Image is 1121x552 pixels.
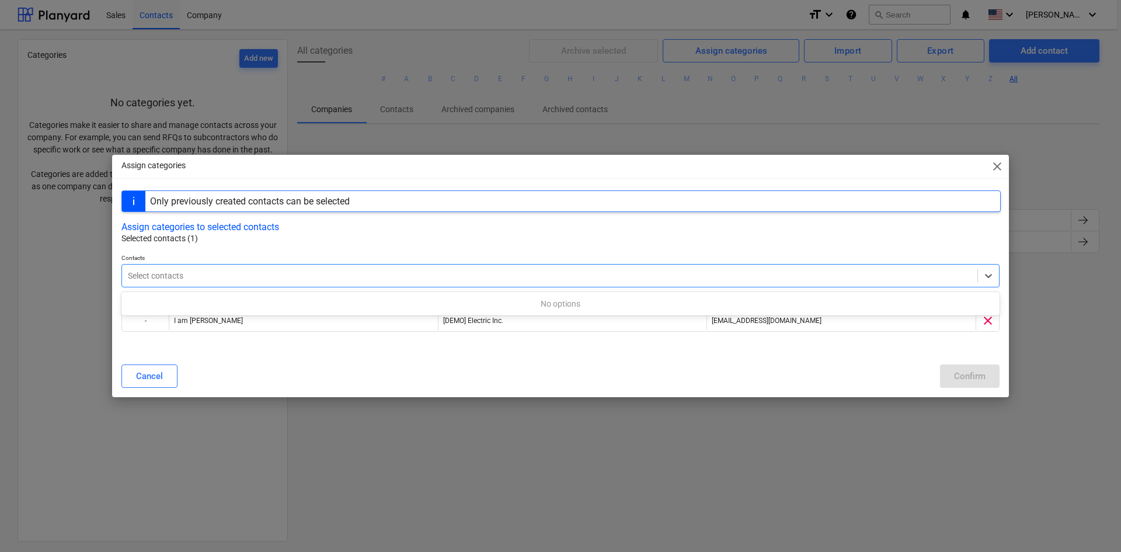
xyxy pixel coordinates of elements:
[150,196,350,207] div: Only previously created contacts can be selected
[136,369,163,384] div: Cancel
[712,317,821,325] span: [EMAIL_ADDRESS][DOMAIN_NAME]
[121,364,177,388] button: Cancel
[169,311,438,330] div: I am [PERSON_NAME]
[981,314,995,328] span: clear
[121,221,279,232] button: Assign categories to selected contacts
[121,254,1000,264] p: Contacts
[121,159,186,172] p: Assign categories
[438,311,707,330] div: [DEMO] Electric Inc.
[121,232,1001,245] p: Selected contacts (1)
[990,159,1004,173] span: close
[121,294,1000,313] div: No options
[122,311,169,330] div: -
